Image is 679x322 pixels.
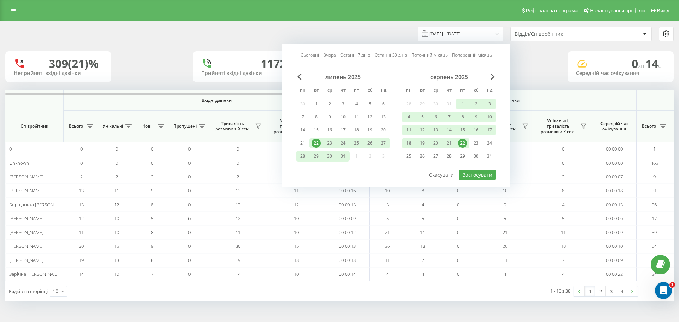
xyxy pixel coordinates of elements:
abbr: вівторок [417,86,428,96]
span: 10 [294,229,299,235]
a: Вчора [323,52,336,58]
div: нд 24 серп 2025 р. [483,138,496,148]
span: 11 [236,229,240,235]
span: 0 [188,174,191,180]
span: 0 [562,160,564,166]
a: Попередній місяць [452,52,492,58]
div: вт 8 лип 2025 р. [309,112,323,122]
div: нд 20 лип 2025 р. [377,125,390,135]
a: Останні 7 днів [340,52,370,58]
span: 39 [652,229,657,235]
td: 00:00:09 [592,226,637,239]
span: 12 [79,215,84,222]
div: сб 12 лип 2025 р. [363,112,377,122]
td: 00:00:09 [325,212,370,226]
td: 00:00:00 [592,142,637,156]
div: 31 [485,152,494,161]
span: 0 [188,146,191,152]
div: пт 1 серп 2025 р. [456,99,469,109]
div: 17 [485,125,494,135]
div: 9 [471,112,481,122]
div: 3 [338,99,348,109]
div: 5 [365,99,375,109]
span: Всього [640,123,658,129]
span: Середній час очікування [598,121,631,132]
span: Налаштування профілю [590,8,645,13]
div: пн 14 лип 2025 р. [296,125,309,135]
span: Вхідні дзвінки [82,98,351,103]
span: 12 [294,201,299,208]
div: 11 [352,112,361,122]
td: 00:00:12 [325,226,370,239]
div: сб 23 серп 2025 р. [469,138,483,148]
div: 30 [325,152,334,161]
span: 26 [503,243,507,249]
div: 11 [404,125,413,135]
div: пн 28 лип 2025 р. [296,151,309,162]
div: чт 14 серп 2025 р. [442,125,456,135]
span: 18 [420,243,425,249]
div: чт 31 лип 2025 р. [336,151,350,162]
div: 21 [445,139,454,148]
span: 0 [457,215,459,222]
td: 00:00:06 [592,212,637,226]
abbr: п’ятниця [351,86,362,96]
div: сб 19 лип 2025 р. [363,125,377,135]
abbr: четвер [444,86,454,96]
div: пн 25 серп 2025 р. [402,151,416,162]
div: 15 [458,125,467,135]
span: 2 [116,174,118,180]
div: 25 [404,152,413,161]
div: 7 [298,112,307,122]
div: 3 [485,99,494,109]
div: ср 20 серп 2025 р. [429,138,442,148]
span: 5 [504,215,506,222]
span: Унікальні, тривалість розмови > Х сек. [538,118,578,135]
div: 10 [338,112,348,122]
div: сб 9 серп 2025 р. [469,112,483,122]
span: 11 [114,187,119,194]
span: 13 [79,187,84,194]
span: 0 [457,229,459,235]
div: Неприйняті вхідні дзвінки [14,70,103,76]
td: 00:00:14 [325,267,370,281]
div: 1 [312,99,321,109]
div: вт 22 лип 2025 р. [309,138,323,148]
span: 17 [652,215,657,222]
div: 22 [458,139,467,148]
td: 00:00:00 [592,156,637,170]
span: 0 [188,229,191,235]
abbr: середа [430,86,441,96]
abbr: субота [365,86,375,96]
abbr: субота [471,86,481,96]
div: ср 23 лип 2025 р. [323,138,336,148]
span: 2 [562,174,564,180]
span: 0 [188,201,191,208]
div: 6 [431,112,440,122]
span: 11 [79,229,84,235]
span: 2 [80,174,83,180]
span: 0 [632,56,645,71]
span: [PERSON_NAME] [9,243,43,249]
td: 00:00:13 [592,198,637,211]
span: Пропущені [173,123,197,129]
span: 15 [114,243,119,249]
div: нд 6 лип 2025 р. [377,99,390,109]
div: вт 15 лип 2025 р. [309,125,323,135]
span: 5 [562,215,564,222]
span: 2 [237,174,239,180]
div: 14 [298,125,307,135]
a: Останні 30 днів [375,52,407,58]
div: 13 [431,125,440,135]
a: Сьогодні [301,52,319,58]
div: 2 [325,99,334,109]
div: 4 [352,99,361,109]
span: 0 [80,160,83,166]
div: 12 [418,125,427,135]
div: 22 [312,139,321,148]
span: Unknown [9,160,29,166]
span: Унікальні [103,123,123,129]
div: сб 5 лип 2025 р. [363,99,377,109]
span: 1 [653,146,656,152]
div: 7 [445,112,454,122]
